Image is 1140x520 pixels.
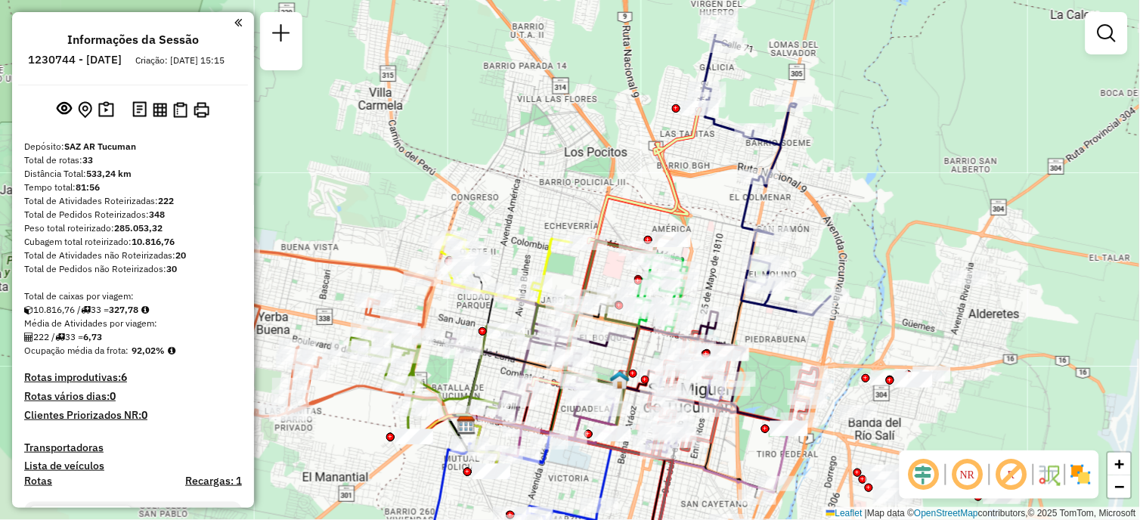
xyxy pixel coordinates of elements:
div: Atividade não roteirizada - ANDRADA OSCAR ARMANDO [990,485,1028,500]
h4: Transportadoras [24,441,242,454]
strong: 6,73 [83,331,102,342]
h6: 1230744 - [DATE] [28,53,122,67]
h4: Lista de veículos [24,460,242,472]
div: Tempo total: [24,181,242,194]
button: Visualizar Romaneio [170,99,191,121]
a: Rotas [24,475,52,487]
div: Map data © contributors,© 2025 TomTom, Microsoft [822,507,1140,520]
strong: 33 [82,154,93,166]
button: Visualizar relatório de Roteirização [150,99,170,119]
strong: 81:56 [76,181,100,193]
div: Atividade não roteirizada - FIGUEROA MONICA MABEL [874,480,912,495]
strong: 533,24 km [86,168,132,179]
div: Atividade não roteirizada - LUCENA PATRICIA MABEL [984,489,1021,504]
div: Atividade não roteirizada - LESCANO GUSTAVO [875,488,913,503]
i: Total de rotas [55,333,65,342]
div: Atividade não roteirizada - Chen Ming [895,372,933,387]
div: Média de Atividades por viagem: [24,317,242,330]
a: Exibir filtros [1092,18,1122,48]
div: Peso total roteirizado: [24,221,242,235]
h4: Rotas vários dias: [24,390,242,403]
span: | [865,508,867,518]
strong: 0 [110,389,116,403]
div: 222 / 33 = [24,330,242,344]
strong: 6 [121,370,127,384]
strong: 10.816,76 [132,236,175,247]
strong: 30 [166,263,177,274]
span: Ocultar NR [949,457,986,493]
i: Meta Caixas/viagem: 304,19 Diferença: 23,59 [141,305,149,314]
i: Cubagem total roteirizado [24,305,33,314]
div: Distância Total: [24,167,242,181]
strong: 0 [141,408,147,422]
button: Exibir sessão original [54,97,75,122]
div: Cubagem total roteirizado: [24,235,242,249]
div: Atividade não roteirizada - JODA SRL [950,271,988,286]
div: Atividade não roteirizada - CARLA NIEVA [913,367,951,382]
div: Atividade não roteirizada - ARROYO FERNANDO LEANDRO [988,487,1026,502]
div: Atividade não roteirizada - OLEA CARMEN [900,451,937,466]
span: − [1115,477,1125,496]
div: Atividade não roteirizada - FLORES MARIA CELESTE VIRGINIA [863,465,900,480]
a: Zoom in [1108,453,1131,475]
a: OpenStreetMap [915,508,979,518]
a: Nova sessão e pesquisa [266,18,296,52]
span: Ocupação média da frota: [24,345,129,356]
div: Atividade não roteirizada - GRAMAJO MARIA ROSA [871,370,909,385]
div: Atividade não roteirizada - MONTEROS RAMON MIGUEL [873,491,911,506]
strong: 92,02% [132,345,165,356]
h4: Informações da Sessão [67,32,199,47]
i: Total de rotas [81,305,91,314]
strong: 20 [175,249,186,261]
button: Logs desbloquear sessão [129,98,150,122]
strong: 327,78 [109,304,138,315]
strong: 348 [149,209,165,220]
div: Criação: [DATE] 15:15 [129,54,231,67]
div: Atividade não roteirizada - Salazar Alfredo Franco [895,373,933,388]
img: UDC - Tucuman [610,370,630,390]
div: Total de caixas por viagem: [24,289,242,303]
a: Zoom out [1108,475,1131,498]
span: Exibir rótulo [993,457,1030,493]
button: Imprimir Rotas [191,99,212,121]
div: Depósito: [24,140,242,153]
img: SAZ AR Tucuman [457,416,476,435]
img: Fluxo de ruas [1037,463,1061,487]
button: Centralizar mapa no depósito ou ponto de apoio [75,98,95,122]
strong: SAZ AR Tucuman [64,141,136,152]
strong: 222 [158,195,174,206]
strong: 285.053,32 [114,222,163,234]
div: Atividade não roteirizada - GONZALES CLAUDIO DANIEL [866,475,903,490]
div: Total de rotas: [24,153,242,167]
a: Leaflet [826,508,863,518]
h4: Rotas improdutivas: [24,371,242,384]
button: Painel de Sugestão [95,98,117,122]
div: 10.816,76 / 33 = [24,303,242,317]
div: Atividade não roteirizada - Herrera Ivana Edith [840,405,878,420]
span: + [1115,454,1125,473]
div: Total de Atividades não Roteirizadas: [24,249,242,262]
div: Atividade não roteirizada - GOMEZ [868,472,906,487]
div: Total de Atividades Roteirizadas: [24,194,242,208]
div: Total de Pedidos Roteirizados: [24,208,242,221]
div: Total de Pedidos não Roteirizados: [24,262,242,276]
img: Exibir/Ocultar setores [1069,463,1093,487]
a: Clique aqui para minimizar o painel [234,14,242,31]
span: Ocultar deslocamento [906,457,942,493]
em: Média calculada utilizando a maior ocupação (%Peso ou %Cubagem) de cada rota da sessão. Rotas cro... [168,346,175,355]
i: Total de Atividades [24,333,33,342]
h4: Clientes Priorizados NR: [24,409,242,422]
h4: Recargas: 1 [185,475,242,487]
